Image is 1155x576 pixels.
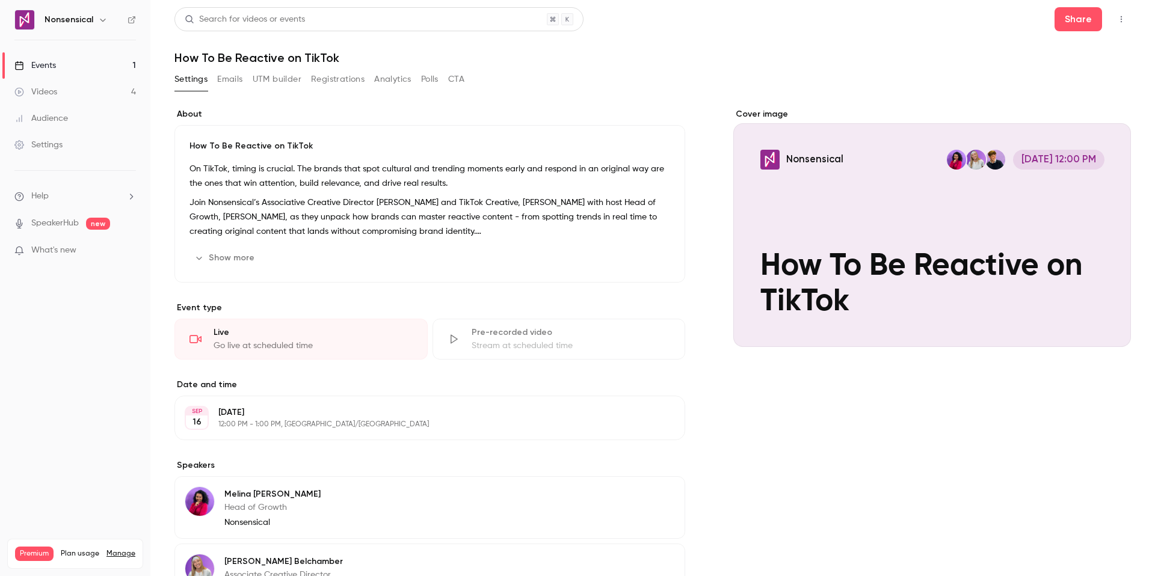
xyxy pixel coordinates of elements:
button: UTM builder [253,70,301,89]
p: On TikTok, timing is crucial. The brands that spot cultural and trending moments early and respon... [189,162,670,191]
p: How To Be Reactive on TikTok [189,140,670,152]
h1: How To Be Reactive on TikTok [174,51,1131,65]
p: [PERSON_NAME] Belchamber [224,556,343,568]
p: 12:00 PM - 1:00 PM, [GEOGRAPHIC_DATA]/[GEOGRAPHIC_DATA] [218,420,621,429]
p: [DATE] [218,406,621,418]
p: Event type [174,302,685,314]
label: Date and time [174,379,685,391]
span: What's new [31,244,76,257]
p: Head of Growth [224,501,321,513]
div: Stream at scheduled time [472,340,671,352]
div: Go live at scheduled time [214,340,413,352]
img: Melina Lee [185,487,214,516]
button: Polls [421,70,439,89]
p: 16 [192,416,202,428]
label: About [174,108,685,120]
span: Plan usage [61,549,99,559]
button: Registrations [311,70,365,89]
label: Cover image [733,108,1131,120]
button: Settings [174,70,208,89]
iframe: Noticeable Trigger [122,245,136,256]
div: Settings [14,139,63,151]
button: CTA [448,70,464,89]
span: Premium [15,547,54,561]
div: Search for videos or events [185,13,305,26]
label: Speakers [174,459,685,471]
button: Show more [189,248,262,268]
div: Pre-recorded video [472,326,671,339]
span: Help [31,190,49,203]
button: Emails [217,70,242,89]
div: Audience [14,112,68,124]
p: Join Nonsensical’s Associative Creative Director [PERSON_NAME] and TikTok Creative, [PERSON_NAME]... [189,195,670,239]
div: Melina LeeMelina [PERSON_NAME]Head of GrowthNonsensical [174,476,685,539]
button: Share [1055,7,1102,31]
h6: Nonsensical [45,14,93,26]
div: Events [14,60,56,72]
div: Videos [14,86,57,98]
img: Nonsensical [15,10,34,29]
div: Pre-recorded videoStream at scheduled time [433,319,686,360]
li: help-dropdown-opener [14,190,136,203]
span: new [86,218,110,230]
p: Melina [PERSON_NAME] [224,488,321,500]
button: Analytics [374,70,411,89]
div: Live [214,326,413,339]
p: Nonsensical [224,516,321,529]
a: Manage [106,549,135,559]
a: SpeakerHub [31,217,79,230]
div: LiveGo live at scheduled time [174,319,428,360]
div: SEP [186,407,208,415]
section: Cover image [733,108,1131,347]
